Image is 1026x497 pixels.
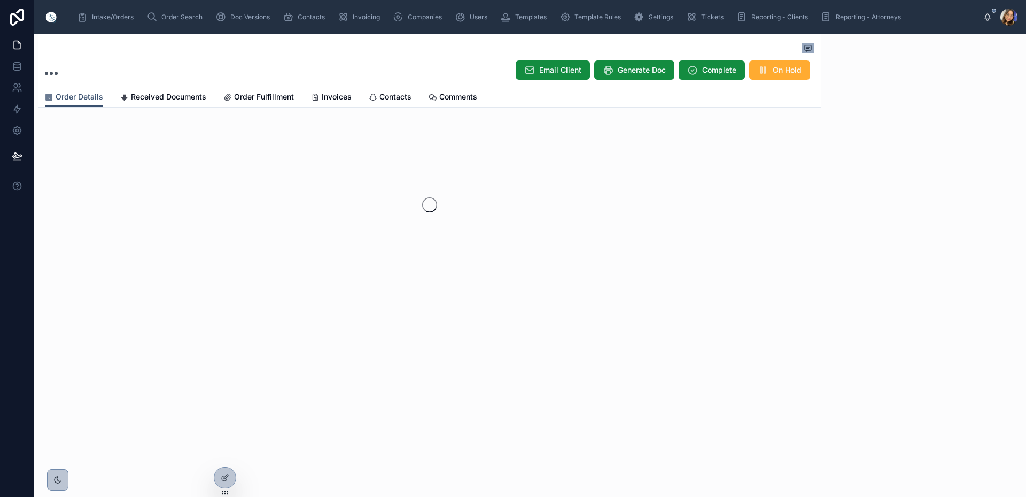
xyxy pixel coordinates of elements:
[43,9,60,26] img: App logo
[143,7,210,27] a: Order Search
[631,7,681,27] a: Settings
[683,7,731,27] a: Tickets
[120,87,206,109] a: Received Documents
[408,13,442,21] span: Companies
[497,7,554,27] a: Templates
[594,60,674,80] button: Generate Doc
[515,13,547,21] span: Templates
[470,13,487,21] span: Users
[279,7,332,27] a: Contacts
[68,5,983,29] div: scrollable content
[733,7,815,27] a: Reporting - Clients
[161,13,203,21] span: Order Search
[618,65,666,75] span: Generate Doc
[701,13,724,21] span: Tickets
[353,13,380,21] span: Invoicing
[649,13,673,21] span: Settings
[516,60,590,80] button: Email Client
[379,91,411,102] span: Contacts
[751,13,808,21] span: Reporting - Clients
[322,91,352,102] span: Invoices
[223,87,294,109] a: Order Fulfillment
[56,91,103,102] span: Order Details
[749,60,810,80] button: On Hold
[234,91,294,102] span: Order Fulfillment
[702,65,736,75] span: Complete
[298,13,325,21] span: Contacts
[429,87,477,109] a: Comments
[311,87,352,109] a: Invoices
[74,7,141,27] a: Intake/Orders
[773,65,802,75] span: On Hold
[818,7,908,27] a: Reporting - Attorneys
[439,91,477,102] span: Comments
[574,13,621,21] span: Template Rules
[452,7,495,27] a: Users
[679,60,745,80] button: Complete
[230,13,270,21] span: Doc Versions
[836,13,901,21] span: Reporting - Attorneys
[390,7,449,27] a: Companies
[556,7,628,27] a: Template Rules
[335,7,387,27] a: Invoicing
[45,87,103,108] a: Order Details
[92,13,134,21] span: Intake/Orders
[212,7,277,27] a: Doc Versions
[131,91,206,102] span: Received Documents
[539,65,581,75] span: Email Client
[369,87,411,109] a: Contacts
